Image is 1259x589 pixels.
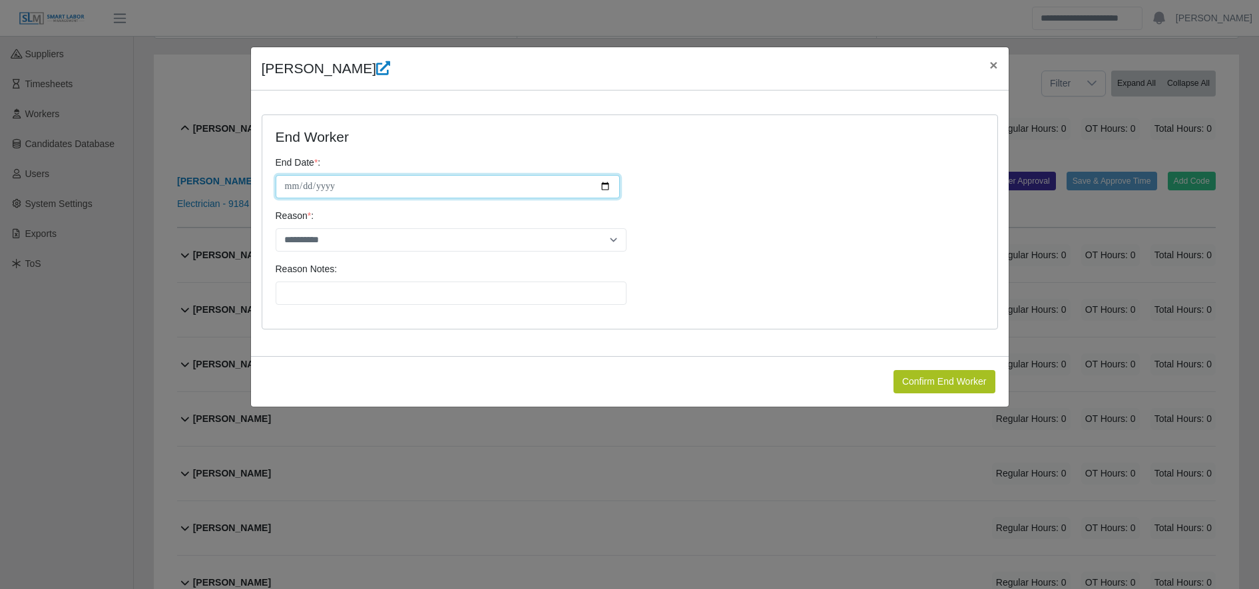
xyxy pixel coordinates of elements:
[893,370,995,393] button: Confirm End Worker
[276,209,314,223] label: Reason :
[276,156,321,170] label: End Date :
[989,57,997,73] span: ×
[262,58,391,79] h4: [PERSON_NAME]
[979,47,1008,83] button: Close
[276,128,802,145] h4: End Worker
[276,262,338,276] label: Reason Notes:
